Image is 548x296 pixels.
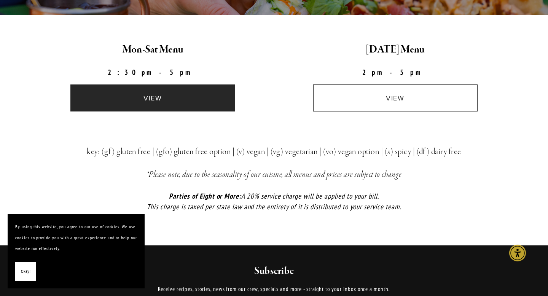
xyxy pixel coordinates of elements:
[15,262,36,281] button: Okay!
[52,145,496,159] h3: key: (gf) gluten free | (gfo) gluten free option | (v) vegan | (vg) vegetarian | (vo) vegan optio...
[70,84,236,111] a: view
[8,214,145,288] section: Cookie banner
[169,191,241,201] em: Parties of Eight or More:
[147,169,402,180] em: *Please note, due to the seasonality of our cuisine, all menus and prices are subject to change
[15,221,137,254] p: By using this website, you agree to our use of cookies. We use cookies to provide you with a grea...
[21,266,30,277] span: Okay!
[280,42,510,58] h2: [DATE] Menu
[108,68,198,77] strong: 2:30pm-5pm
[86,285,463,294] p: Receive recipes, stories, news from our crew, specials and more - straight to your inbox once a m...
[313,84,478,111] a: view
[147,191,401,212] em: A 20% service charge will be applied to your bill. This charge is taxed per state law and the ent...
[509,245,526,261] div: Accessibility Menu
[362,68,429,77] strong: 2pm-5pm
[86,264,463,278] h2: Subscribe
[38,42,268,58] h2: Mon-Sat Menu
